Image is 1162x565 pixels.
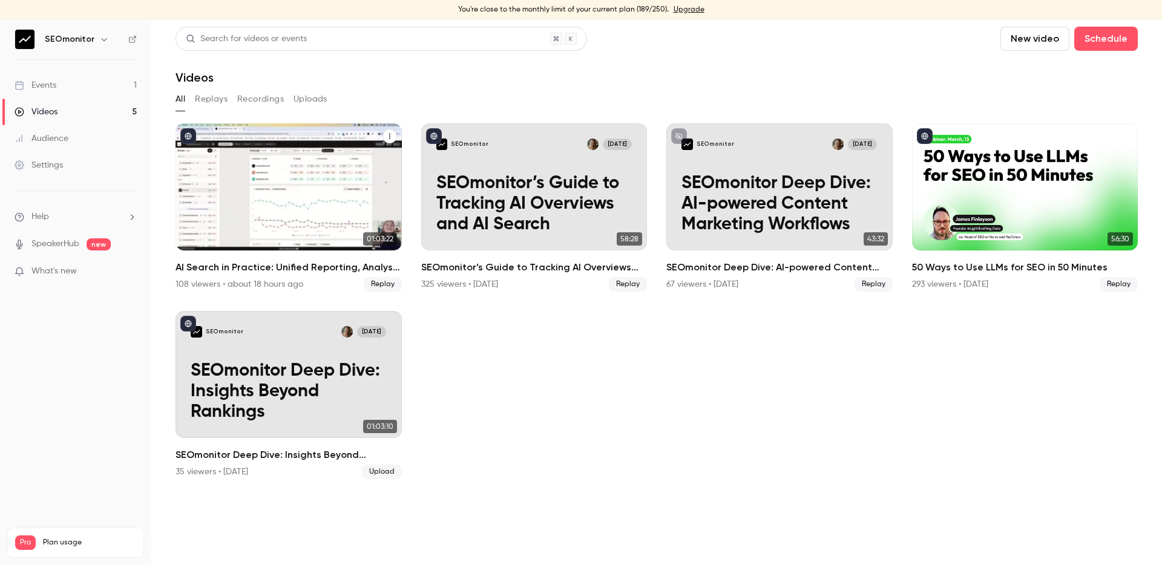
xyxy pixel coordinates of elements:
[191,361,386,423] p: SEOmonitor Deep Dive: Insights Beyond Rankings
[43,538,136,547] span: Plan usage
[864,232,888,246] span: 43:32
[436,139,448,150] img: SEOmonitor’s Guide to Tracking AI Overviews and AI Search
[917,128,933,144] button: published
[176,90,185,109] button: All
[176,123,1138,479] ul: Videos
[912,123,1138,292] li: 50 Ways to Use LLMs for SEO in 50 Minutes
[603,139,632,150] span: [DATE]
[31,265,77,278] span: What's new
[363,232,397,246] span: 01:03:22
[15,106,57,118] div: Videos
[912,260,1138,275] h2: 50 Ways to Use LLMs for SEO in 50 Minutes
[697,140,734,148] p: SEOmonitor
[176,466,248,478] div: 35 viewers • [DATE]
[421,123,648,292] li: SEOmonitor’s Guide to Tracking AI Overviews and AI Search
[87,238,111,250] span: new
[848,139,877,150] span: [DATE]
[421,260,648,275] h2: SEOmonitor’s Guide to Tracking AI Overviews and AI Search
[681,139,693,150] img: SEOmonitor Deep Dive: AI-powered Content Marketing Workflows
[122,266,137,277] iframe: Noticeable Trigger
[855,277,893,292] span: Replay
[294,90,327,109] button: Uploads
[674,5,704,15] a: Upgrade
[421,123,648,292] a: SEOmonitor’s Guide to Tracking AI Overviews and AI Search SEOmonitorAnastasiia Shpitko[DATE]SEOmo...
[912,278,988,290] div: 293 viewers • [DATE]
[176,123,402,292] a: 01:03:22AI Search in Practice: Unified Reporting, Analysis & Insights108 viewers • about 18 hours...
[180,316,196,331] button: published
[15,211,137,223] li: help-dropdown-opener
[363,420,397,433] span: 01:03:10
[15,79,56,91] div: Events
[176,70,214,85] h1: Videos
[421,278,498,290] div: 325 viewers • [DATE]
[15,30,34,49] img: SEOmonitor
[191,326,202,338] img: SEOmonitor Deep Dive: Insights Beyond Rankings
[176,448,402,462] h2: SEOmonitor Deep Dive: Insights Beyond Rankings
[617,232,642,246] span: 58:28
[176,311,402,479] a: SEOmonitor Deep Dive: Insights Beyond RankingsSEOmonitorAnastasiia Shpitko[DATE]SEOmonitor Deep D...
[176,27,1138,558] section: Videos
[180,128,196,144] button: published
[237,90,284,109] button: Recordings
[426,128,442,144] button: published
[1000,27,1069,51] button: New video
[436,174,632,235] p: SEOmonitor’s Guide to Tracking AI Overviews and AI Search
[364,277,402,292] span: Replay
[1100,277,1138,292] span: Replay
[206,328,243,336] p: SEOmonitor
[671,128,687,144] button: unpublished
[666,260,893,275] h2: SEOmonitor Deep Dive: AI-powered Content Marketing Workflows
[176,278,303,290] div: 108 viewers • about 18 hours ago
[1074,27,1138,51] button: Schedule
[912,123,1138,292] a: 56:3050 Ways to Use LLMs for SEO in 50 Minutes293 viewers • [DATE]Replay
[666,123,893,292] a: SEOmonitor Deep Dive: AI-powered Content Marketing WorkflowsSEOmonitorAnastasiia Shpitko[DATE]SEO...
[186,33,307,45] div: Search for videos or events
[15,535,36,550] span: Pro
[341,326,353,338] img: Anastasiia Shpitko
[681,174,877,235] p: SEOmonitor Deep Dive: AI-powered Content Marketing Workflows
[31,238,79,250] a: SpeakerHub
[666,123,893,292] li: SEOmonitor Deep Dive: AI-powered Content Marketing Workflows
[31,211,49,223] span: Help
[1108,232,1133,246] span: 56:30
[666,278,738,290] div: 67 viewers • [DATE]
[176,260,402,275] h2: AI Search in Practice: Unified Reporting, Analysis & Insights
[587,139,599,150] img: Anastasiia Shpitko
[15,132,68,145] div: Audience
[195,90,228,109] button: Replays
[15,159,63,171] div: Settings
[451,140,488,148] p: SEOmonitor
[176,311,402,479] li: SEOmonitor Deep Dive: Insights Beyond Rankings
[609,277,647,292] span: Replay
[362,465,402,479] span: Upload
[357,326,386,338] span: [DATE]
[176,123,402,292] li: AI Search in Practice: Unified Reporting, Analysis & Insights
[45,33,94,45] h6: SEOmonitor
[832,139,844,150] img: Anastasiia Shpitko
